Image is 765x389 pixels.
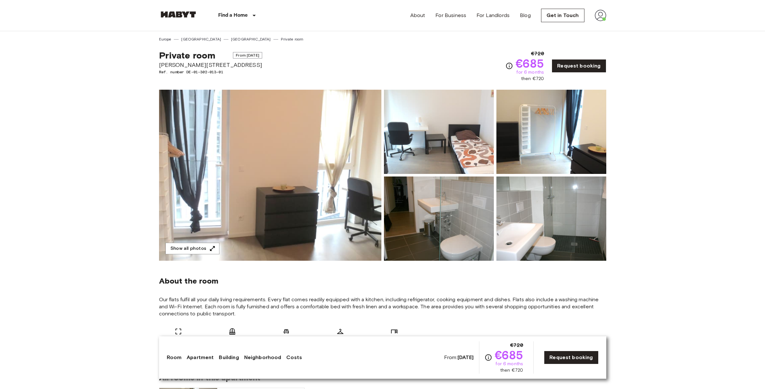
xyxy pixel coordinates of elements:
a: Request booking [544,351,598,364]
a: Apartment [187,354,214,361]
button: Show all photos [165,243,219,255]
span: then €720 [500,367,523,374]
b: [DATE] [458,354,474,360]
a: Private room [281,36,304,42]
a: [GEOGRAPHIC_DATA] [181,36,221,42]
span: Our flats fulfil all your daily living requirements. Every flat comes readily equipped with a kit... [159,296,606,317]
img: Picture of unit DE-01-302-013-01 [496,90,606,174]
span: then €720 [521,76,544,82]
span: Ref. number DE-01-302-013-01 [159,69,262,75]
a: Neighborhood [244,354,281,361]
a: Europe [159,36,172,42]
img: avatar [595,10,606,21]
img: Picture of unit DE-01-302-013-01 [384,176,494,261]
span: €720 [531,50,544,58]
span: €685 [495,349,523,361]
a: [GEOGRAPHIC_DATA] [231,36,271,42]
span: €685 [516,58,544,69]
span: From [DATE] [233,52,262,59]
a: Room [167,354,182,361]
span: [PERSON_NAME][STREET_ADDRESS] [159,61,262,69]
img: Picture of unit DE-01-302-013-01 [496,176,606,261]
a: Get in Touch [541,9,584,22]
a: For Landlords [476,12,510,19]
a: About [410,12,425,19]
span: Private room [159,50,216,61]
p: Find a Home [218,12,248,19]
img: Picture of unit DE-01-302-013-01 [384,90,494,174]
span: From: [444,354,474,361]
a: Building [219,354,239,361]
img: Marketing picture of unit DE-01-302-013-01 [159,90,381,261]
a: For Business [435,12,466,19]
a: Costs [286,354,302,361]
a: Blog [520,12,531,19]
span: for 6 months [495,361,523,367]
svg: Check cost overview for full price breakdown. Please note that discounts apply to new joiners onl... [505,62,513,70]
svg: Check cost overview for full price breakdown. Please note that discounts apply to new joiners onl... [485,354,492,361]
img: Habyt [159,11,198,18]
a: Request booking [552,59,606,73]
span: About the room [159,276,606,286]
span: €720 [510,341,523,349]
span: for 6 months [516,69,544,76]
